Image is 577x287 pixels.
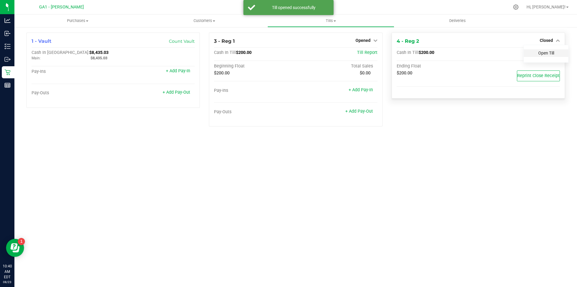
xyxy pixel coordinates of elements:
[258,5,329,11] div: Till opened successfully
[540,38,553,43] span: Closed
[39,5,84,10] span: GA1 - [PERSON_NAME]
[512,4,520,10] div: Manage settings
[14,14,141,27] a: Purchases
[268,18,394,23] span: Tills
[141,14,267,27] a: Customers
[517,73,560,78] span: Reprint Close Receipt
[166,68,190,73] a: + Add Pay-In
[214,109,296,115] div: Pay-Outs
[267,14,394,27] a: Tills
[397,38,419,44] span: 4 - Reg 2
[345,109,373,114] a: + Add Pay-Out
[5,43,11,49] inline-svg: Inventory
[32,90,113,96] div: Pay-Outs
[6,239,24,257] iframe: Resource center
[32,69,113,74] div: Pay-Ins
[214,38,235,44] span: 3 - Reg 1
[3,280,12,284] p: 08/23
[357,50,377,55] a: Till Report
[236,50,252,55] span: $200.00
[163,90,190,95] a: + Add Pay-Out
[214,64,296,69] div: Beginning Float
[32,38,51,44] span: 1 - Vault
[32,56,41,60] span: Main:
[441,18,474,23] span: Deliveries
[5,17,11,23] inline-svg: Analytics
[394,14,521,27] a: Deliveries
[397,64,478,69] div: Ending Float
[14,18,141,23] span: Purchases
[214,50,236,55] span: Cash In Till
[296,64,377,69] div: Total Sales
[419,50,434,55] span: $200.00
[5,82,11,88] inline-svg: Reports
[349,87,373,92] a: + Add Pay-In
[527,5,566,9] span: Hi, [PERSON_NAME]!
[90,56,107,60] span: $8,435.03
[89,50,108,55] span: $8,435.03
[538,51,554,55] a: Open Till
[360,70,371,76] span: $0.00
[141,18,267,23] span: Customers
[214,88,296,93] div: Pay-Ins
[5,30,11,36] inline-svg: Inbound
[32,50,89,55] span: Cash In [GEOGRAPHIC_DATA]:
[3,264,12,280] p: 10:40 AM EDT
[214,70,230,76] span: $200.00
[18,238,25,245] iframe: Resource center unread badge
[397,70,412,76] span: $200.00
[397,50,419,55] span: Cash In Till
[517,70,560,81] button: Reprint Close Receipt
[356,38,371,43] span: Opened
[5,69,11,75] inline-svg: Retail
[5,56,11,62] inline-svg: Outbound
[169,39,195,44] a: Count Vault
